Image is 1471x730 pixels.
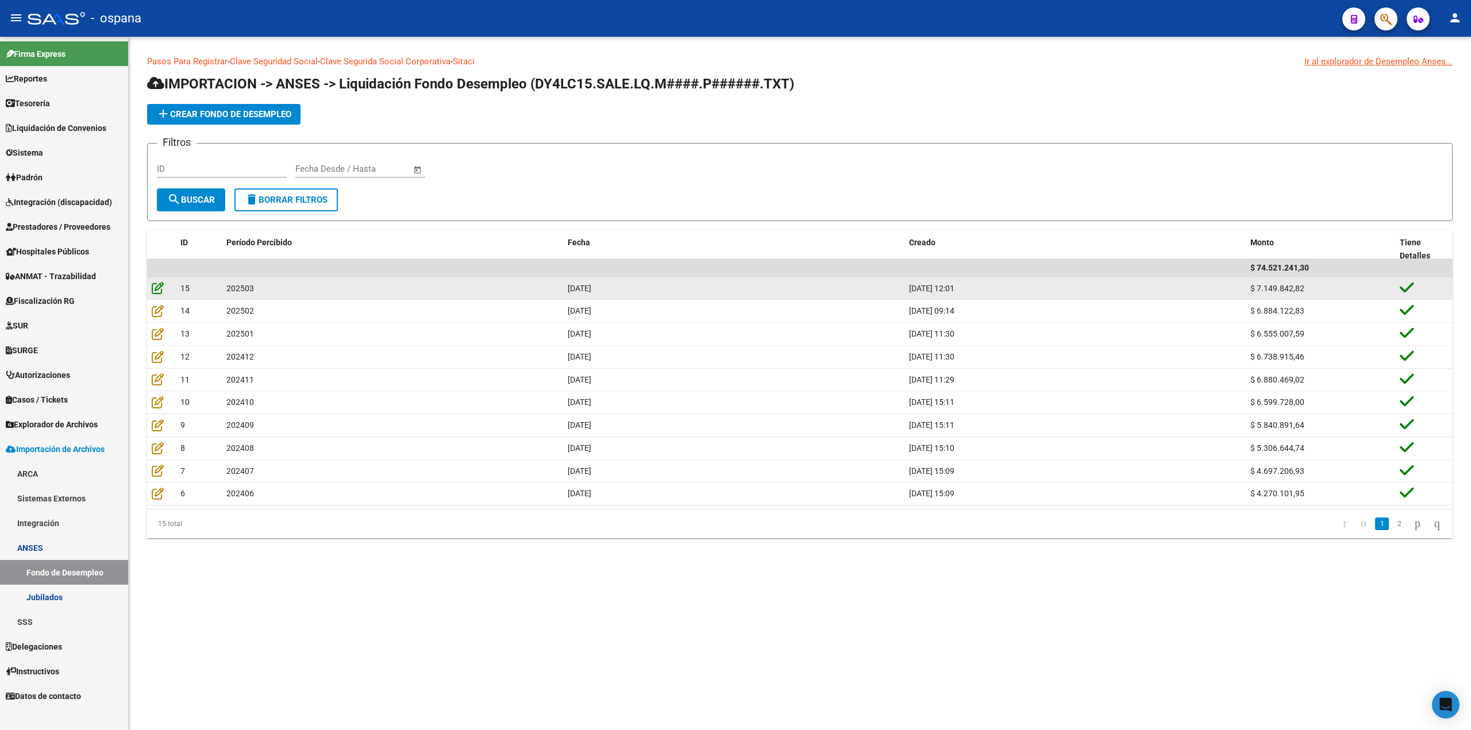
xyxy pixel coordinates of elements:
[157,188,225,211] button: Buscar
[1246,230,1395,268] datatable-header-cell: Monto
[1373,514,1391,534] li: page 1
[909,466,954,476] span: [DATE] 15:09
[909,329,954,338] span: [DATE] 11:30
[226,420,254,430] span: 202409
[180,238,188,247] span: ID
[180,329,190,338] span: 13
[1250,263,1309,272] span: $ 74.521.241,30
[6,295,75,307] span: Fiscalización RG
[320,56,450,67] a: Clave Segurida Social Corporativa
[1250,329,1304,338] span: $ 6.555.007,59
[6,393,68,406] span: Casos / Tickets
[6,319,28,332] span: SUR
[1250,466,1304,476] span: $ 4.697.206,93
[226,238,292,247] span: Período Percibido
[156,107,170,121] mat-icon: add
[1356,517,1372,530] a: go to previous page
[147,55,1453,68] p: - - -
[1448,11,1462,25] mat-icon: person
[568,420,591,430] span: [DATE]
[6,369,70,381] span: Autorizaciones
[1250,443,1304,453] span: $ 5.306.644,74
[6,171,43,184] span: Padrón
[1338,517,1352,530] a: go to first page
[226,489,254,498] span: 202406
[6,418,98,431] span: Explorador de Archivos
[222,230,563,268] datatable-header-cell: Período Percibido
[6,690,81,702] span: Datos de contacto
[226,284,254,293] span: 202503
[6,443,105,455] span: Importación de Archivos
[226,466,254,476] span: 202407
[180,397,190,407] span: 10
[1250,284,1304,293] span: $ 7.149.842,82
[568,489,591,498] span: [DATE]
[568,306,591,315] span: [DATE]
[568,352,591,361] span: [DATE]
[176,230,222,268] datatable-header-cell: ID
[1429,517,1445,530] a: go to last page
[6,72,47,85] span: Reportes
[226,443,254,453] span: 202408
[180,284,190,293] span: 15
[1250,238,1274,247] span: Monto
[568,238,590,247] span: Fecha
[568,397,591,407] span: [DATE]
[180,489,185,498] span: 6
[909,284,954,293] span: [DATE] 12:01
[1250,397,1304,407] span: $ 6.599.728,00
[226,306,254,315] span: 202502
[1375,517,1389,530] a: 1
[6,270,96,283] span: ANMAT - Trazabilidad
[6,344,38,357] span: SURGE
[1410,517,1426,530] a: go to next page
[180,306,190,315] span: 14
[245,192,259,206] mat-icon: delete
[180,352,190,361] span: 12
[147,76,794,92] span: IMPORTACION -> ANSES -> Liquidación Fondo Desempleo (DY4LC15.SALE.LQ.M####.P######.TXT)
[563,230,904,268] datatable-header-cell: Fecha
[1250,306,1304,315] span: $ 6.884.122,83
[1395,230,1453,268] datatable-header-cell: Tiene Detalles
[156,109,291,119] span: Crear Fondo de Desempleo
[180,466,185,476] span: 7
[568,329,591,338] span: [DATE]
[909,352,954,361] span: [DATE] 11:30
[909,397,954,407] span: [DATE] 15:11
[909,306,954,315] span: [DATE] 09:14
[9,11,23,25] mat-icon: menu
[6,97,50,110] span: Tesorería
[147,56,228,67] a: Pasos Para Registrar
[226,397,254,407] span: 202410
[245,195,328,205] span: Borrar Filtros
[167,195,215,205] span: Buscar
[226,329,254,338] span: 202501
[1304,55,1453,68] div: Ir al explorador de Desempleo Anses...
[1392,517,1406,530] a: 2
[909,489,954,498] span: [DATE] 15:09
[226,375,254,384] span: 202411
[6,146,43,159] span: Sistema
[147,104,301,125] button: Crear Fondo de Desempleo
[1250,375,1304,384] span: $ 6.880.469,02
[1250,352,1304,361] span: $ 6.738.915,46
[1391,514,1408,534] li: page 2
[6,196,112,208] span: Integración (discapacidad)
[568,375,591,384] span: [DATE]
[6,245,89,258] span: Hospitales Públicos
[904,230,1246,268] datatable-header-cell: Creado
[180,443,185,453] span: 8
[6,665,59,678] span: Instructivos
[909,443,954,453] span: [DATE] 15:10
[909,375,954,384] span: [DATE] 11:29
[167,192,181,206] mat-icon: search
[6,48,66,60] span: Firma Express
[1432,691,1460,719] div: Open Intercom Messenger
[6,640,62,653] span: Delegaciones
[1250,420,1304,430] span: $ 5.840.891,64
[1250,489,1304,498] span: $ 4.270.101,95
[226,352,254,361] span: 202412
[909,420,954,430] span: [DATE] 15:11
[1400,238,1430,260] span: Tiene Detalles
[147,509,406,538] div: 15 total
